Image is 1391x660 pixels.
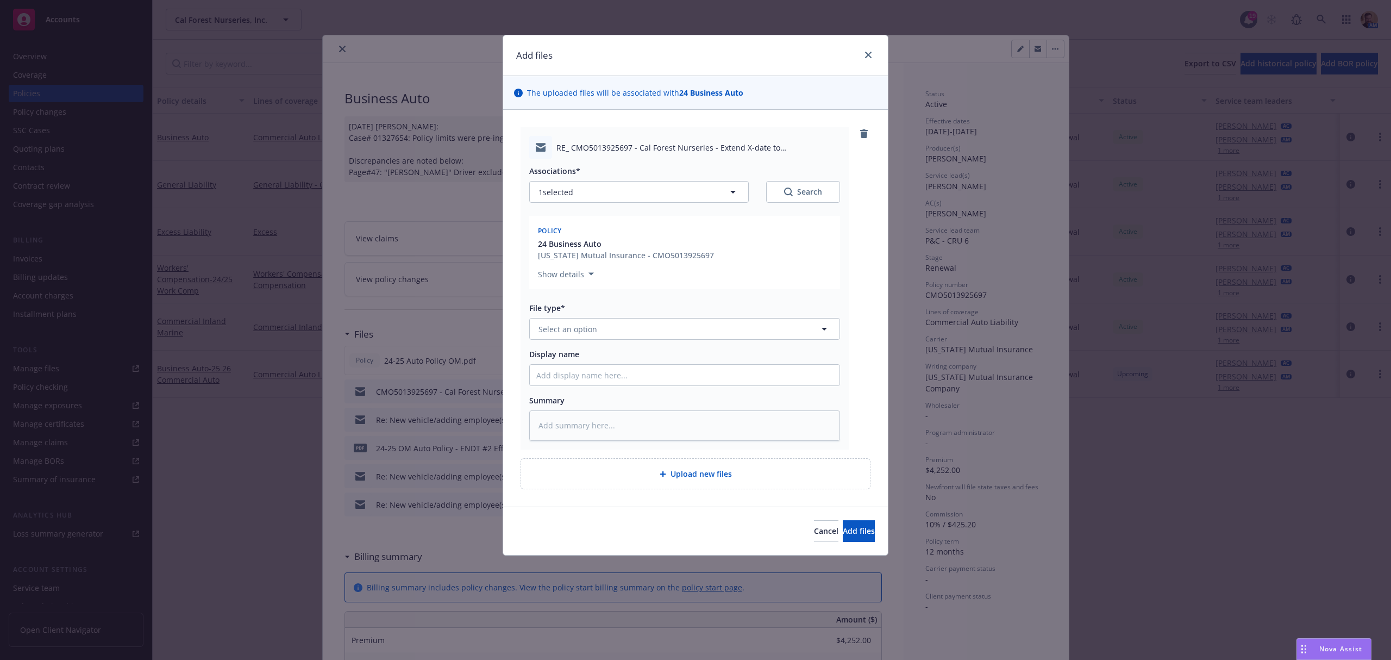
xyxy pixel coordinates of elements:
span: Nova Assist [1319,644,1362,653]
div: Upload new files [521,458,870,489]
span: Display name [529,349,579,359]
div: Drag to move [1297,639,1311,659]
span: Upload new files [671,468,732,480]
span: Add files [843,526,875,536]
input: Add display name here... [530,365,839,385]
span: Summary [529,395,565,406]
button: Add files [843,520,875,542]
button: Nova Assist [1296,638,1371,660]
span: Cancel [814,526,838,536]
button: Cancel [814,520,838,542]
